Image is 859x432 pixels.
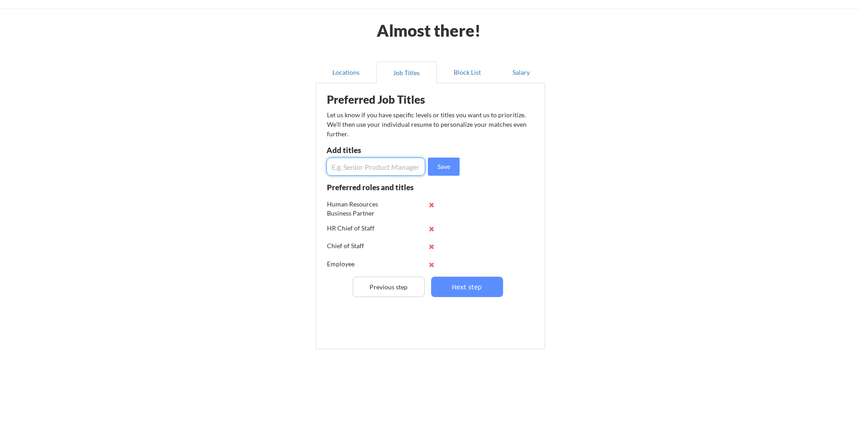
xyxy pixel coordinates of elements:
div: HR Chief of Staff [327,224,386,233]
input: E.g. Senior Product Manager [326,158,425,176]
button: Job Titles [376,62,437,83]
div: Employee Experience Manager [327,259,386,277]
button: Salary [498,62,545,83]
button: Locations [316,62,376,83]
button: Block List [437,62,498,83]
button: Save [428,158,460,176]
div: Almost there! [366,22,492,38]
div: Preferred roles and titles [327,183,425,191]
div: Add titles [326,146,423,154]
div: Human Resources Business Partner [327,200,386,217]
button: Next step [431,277,503,297]
div: Chief of Staff [327,241,386,250]
div: Let us know if you have specific levels or titles you want us to prioritize. We’ll then use your ... [327,110,528,139]
div: Preferred Job Titles [327,94,441,105]
button: Previous step [353,277,425,297]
